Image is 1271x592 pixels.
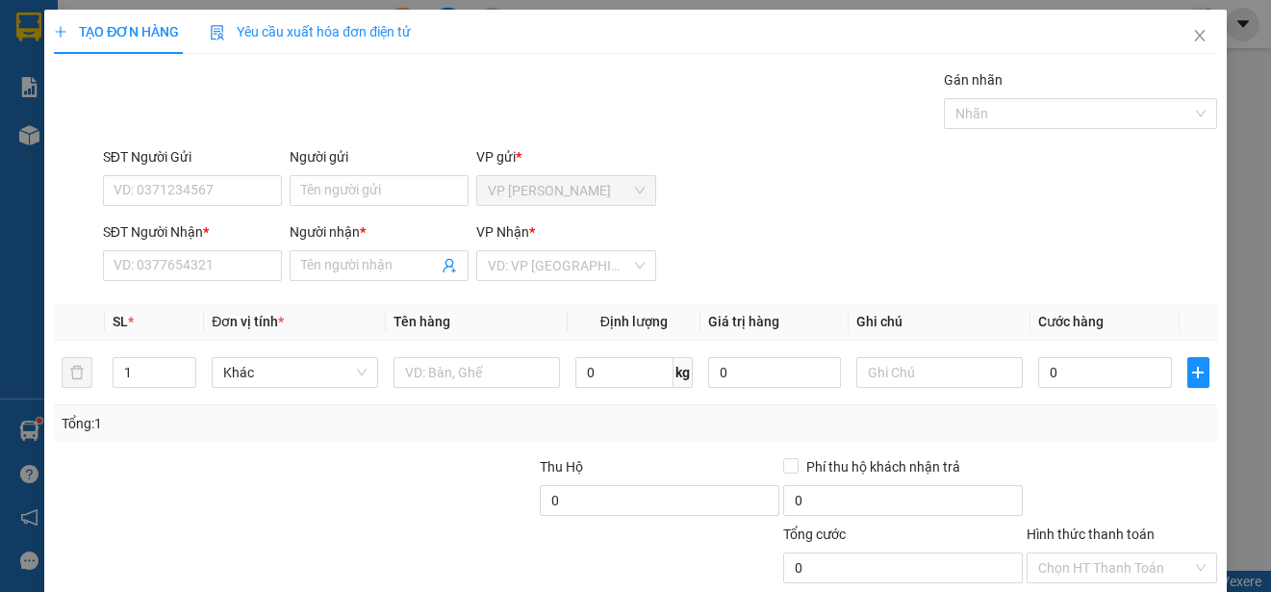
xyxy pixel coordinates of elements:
[212,314,284,329] span: Đơn vị tính
[394,357,560,388] input: VD: Bàn, Ghế
[62,413,492,434] div: Tổng: 1
[1188,365,1208,380] span: plus
[210,24,411,39] span: Yêu cầu xuất hóa đơn điện tử
[1173,10,1227,64] button: Close
[540,459,583,475] span: Thu Hộ
[54,24,179,39] span: TẠO ĐƠN HÀNG
[783,527,846,542] span: Tổng cước
[442,258,457,273] span: user-add
[62,357,92,388] button: delete
[708,357,842,388] input: 0
[708,314,779,329] span: Giá trị hàng
[103,221,282,243] div: SĐT Người Nhận
[488,176,644,205] span: VP Cao Tốc
[944,72,1003,88] label: Gán nhãn
[223,358,367,387] span: Khác
[290,146,469,167] div: Người gửi
[113,314,128,329] span: SL
[103,146,282,167] div: SĐT Người Gửi
[799,456,968,477] span: Phí thu hộ khách nhận trả
[54,25,67,39] span: plus
[674,357,693,388] span: kg
[1187,357,1209,388] button: plus
[394,314,450,329] span: Tên hàng
[1192,28,1207,43] span: close
[476,146,655,167] div: VP gửi
[856,357,1023,388] input: Ghi Chú
[600,314,668,329] span: Định lượng
[1038,314,1104,329] span: Cước hàng
[476,224,529,240] span: VP Nhận
[210,25,225,40] img: icon
[849,303,1030,341] th: Ghi chú
[290,221,469,243] div: Người nhận
[1027,527,1155,542] label: Hình thức thanh toán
